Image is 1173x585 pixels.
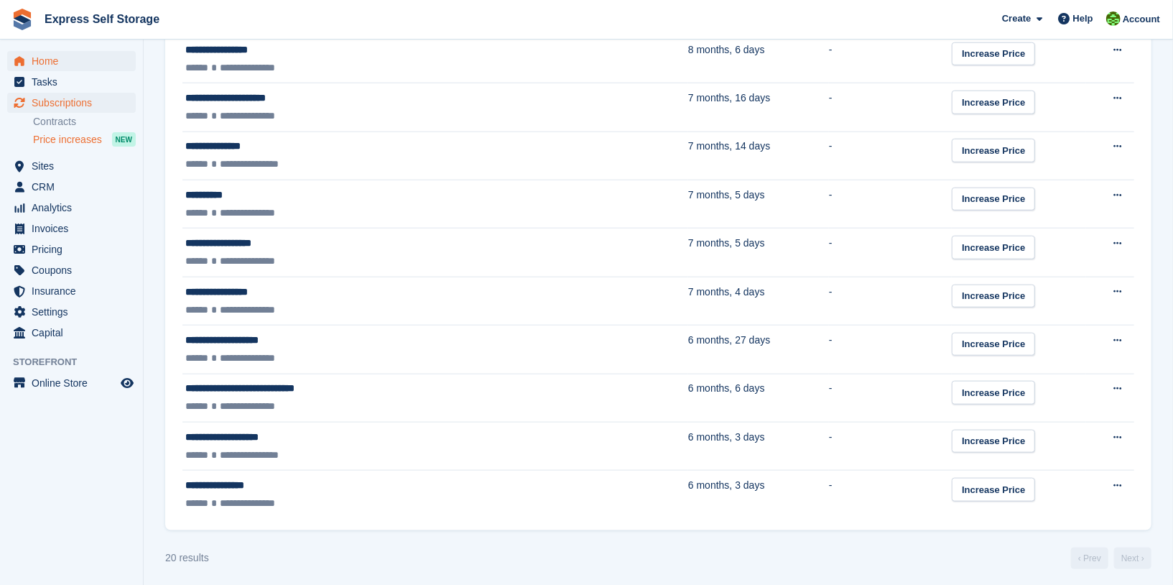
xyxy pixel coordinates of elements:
span: 7 months, 5 days [688,189,765,201]
span: Home [32,51,118,71]
a: menu [7,93,136,113]
span: Account [1123,12,1160,27]
a: Increase Price [952,381,1035,405]
span: Settings [32,302,118,322]
span: Insurance [32,281,118,301]
td: - [829,34,952,83]
a: menu [7,51,136,71]
span: Analytics [32,198,118,218]
td: - [829,83,952,132]
a: Increase Price [952,42,1035,66]
a: Increase Price [952,91,1035,114]
span: Invoices [32,218,118,239]
span: 7 months, 4 days [688,286,765,298]
span: 7 months, 5 days [688,237,765,249]
span: 6 months, 6 days [688,382,765,394]
nav: Page [1068,548,1154,569]
img: Sonia Shah [1106,11,1121,26]
a: menu [7,156,136,176]
span: Create [1002,11,1031,26]
td: - [829,326,952,374]
td: - [829,471,952,519]
div: NEW [112,132,136,147]
td: - [829,374,952,422]
a: Preview store [119,374,136,392]
span: Capital [32,323,118,343]
a: menu [7,72,136,92]
div: 20 results [165,551,209,566]
a: menu [7,260,136,280]
a: menu [7,218,136,239]
span: CRM [32,177,118,197]
a: Increase Price [952,139,1035,162]
a: Express Self Storage [39,7,165,31]
a: Increase Price [952,333,1035,356]
a: menu [7,177,136,197]
span: Sites [32,156,118,176]
a: menu [7,302,136,322]
span: Price increases [33,133,102,147]
span: Subscriptions [32,93,118,113]
img: stora-icon-8386f47178a22dfd0bd8f6a31ec36ba5ce8667c1dd55bd0f319d3a0aa187defe.svg [11,9,33,30]
a: Increase Price [952,188,1035,211]
span: Tasks [32,72,118,92]
a: menu [7,373,136,393]
a: Increase Price [952,430,1035,453]
a: menu [7,281,136,301]
a: menu [7,323,136,343]
a: Increase Price [952,236,1035,259]
span: 7 months, 14 days [688,140,770,152]
span: Coupons [32,260,118,280]
a: Contracts [33,115,136,129]
span: 8 months, 6 days [688,44,765,55]
a: Price increases NEW [33,132,136,147]
a: Increase Price [952,478,1035,502]
td: - [829,132,952,180]
span: Pricing [32,239,118,259]
span: 6 months, 27 days [688,334,770,346]
a: Increase Price [952,285,1035,308]
span: 6 months, 3 days [688,431,765,443]
span: Storefront [13,355,143,369]
td: - [829,229,952,277]
span: Help [1073,11,1093,26]
td: - [829,180,952,229]
span: Online Store [32,373,118,393]
span: 6 months, 3 days [688,479,765,491]
a: Next [1114,548,1151,569]
a: Previous [1071,548,1108,569]
td: - [829,422,952,470]
span: 7 months, 16 days [688,92,770,103]
td: - [829,277,952,325]
a: menu [7,198,136,218]
a: menu [7,239,136,259]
